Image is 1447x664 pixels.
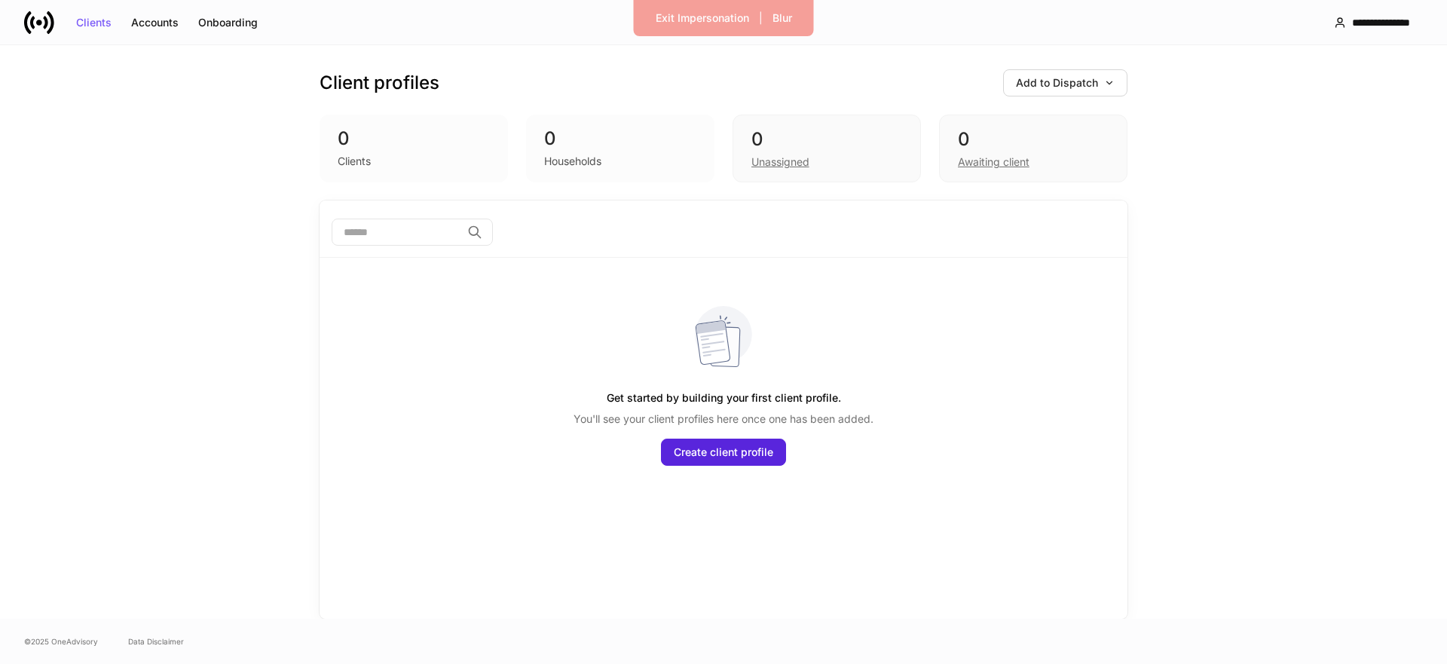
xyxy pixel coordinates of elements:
div: Blur [772,13,792,23]
div: Clients [338,154,371,169]
button: Accounts [121,11,188,35]
h3: Client profiles [320,71,439,95]
button: Onboarding [188,11,268,35]
a: Data Disclaimer [128,635,184,647]
button: Blur [763,6,802,30]
button: Exit Impersonation [646,6,759,30]
div: Create client profile [674,447,773,457]
h5: Get started by building your first client profile. [607,384,841,412]
div: Awaiting client [958,155,1029,170]
div: Unassigned [751,155,809,170]
div: 0 [751,127,902,151]
div: 0Awaiting client [939,115,1127,182]
p: You'll see your client profiles here once one has been added. [574,412,873,427]
div: 0 [544,127,696,151]
div: Accounts [131,17,179,28]
button: Create client profile [661,439,786,466]
div: 0 [338,127,490,151]
div: 0 [958,127,1109,151]
span: © 2025 OneAdvisory [24,635,98,647]
div: Clients [76,17,112,28]
button: Add to Dispatch [1003,69,1127,96]
div: Add to Dispatch [1016,78,1115,88]
div: Exit Impersonation [656,13,749,23]
div: 0Unassigned [733,115,921,182]
div: Onboarding [198,17,258,28]
button: Clients [66,11,121,35]
div: Households [544,154,601,169]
